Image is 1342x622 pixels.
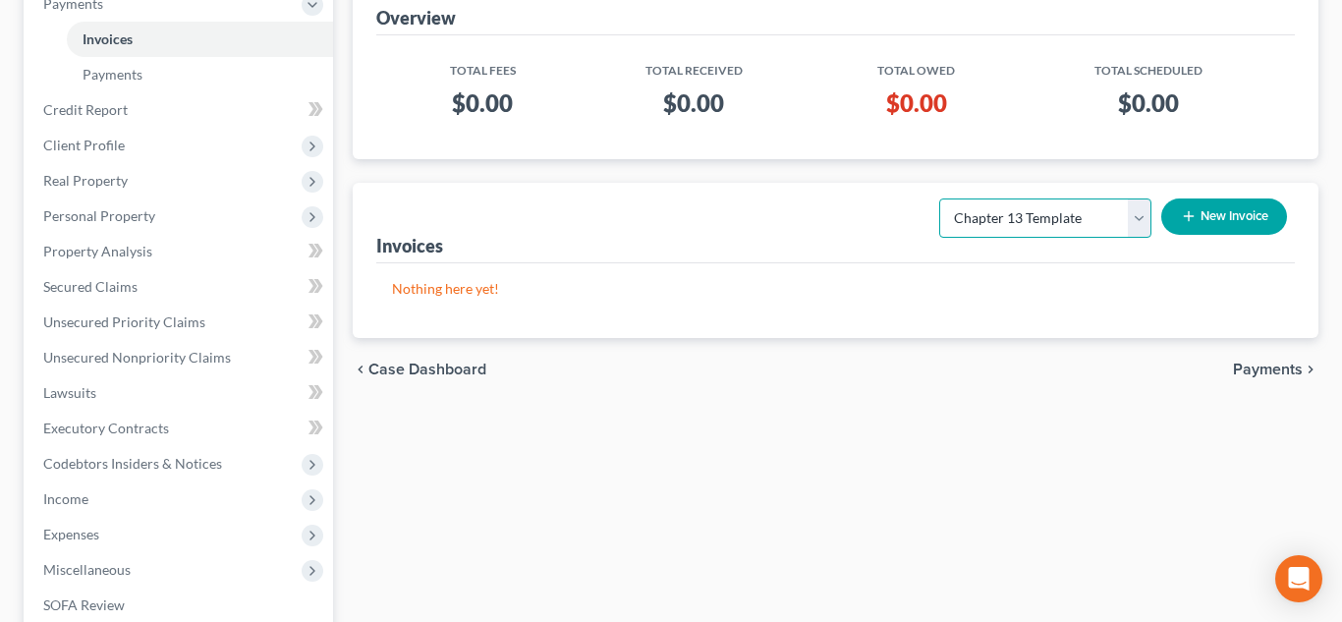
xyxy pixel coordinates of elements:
[830,87,1003,119] h3: $0.00
[43,137,125,153] span: Client Profile
[43,526,99,542] span: Expenses
[1034,87,1263,119] h3: $0.00
[376,6,456,29] div: Overview
[43,101,128,118] span: Credit Report
[67,57,333,92] a: Payments
[43,420,169,436] span: Executory Contracts
[408,87,558,119] h3: $0.00
[43,207,155,224] span: Personal Property
[814,51,1019,80] th: Total Owed
[1303,362,1318,377] i: chevron_right
[1233,362,1303,377] span: Payments
[83,30,133,47] span: Invoices
[392,51,574,80] th: Total Fees
[28,375,333,411] a: Lawsuits
[43,384,96,401] span: Lawsuits
[43,349,231,366] span: Unsecured Nonpriority Claims
[574,51,814,80] th: Total Received
[28,234,333,269] a: Property Analysis
[392,279,1280,299] p: Nothing here yet!
[28,269,333,305] a: Secured Claims
[43,596,125,613] span: SOFA Review
[43,243,152,259] span: Property Analysis
[28,411,333,446] a: Executory Contracts
[28,340,333,375] a: Unsecured Nonpriority Claims
[376,234,443,257] div: Invoices
[43,313,205,330] span: Unsecured Priority Claims
[43,561,131,578] span: Miscellaneous
[28,92,333,128] a: Credit Report
[353,362,486,377] button: chevron_left Case Dashboard
[1018,51,1279,80] th: Total Scheduled
[83,66,142,83] span: Payments
[43,278,138,295] span: Secured Claims
[43,490,88,507] span: Income
[368,362,486,377] span: Case Dashboard
[1161,198,1287,235] button: New Invoice
[1233,362,1318,377] button: Payments chevron_right
[43,172,128,189] span: Real Property
[589,87,799,119] h3: $0.00
[67,22,333,57] a: Invoices
[1275,555,1322,602] div: Open Intercom Messenger
[43,455,222,472] span: Codebtors Insiders & Notices
[353,362,368,377] i: chevron_left
[28,305,333,340] a: Unsecured Priority Claims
